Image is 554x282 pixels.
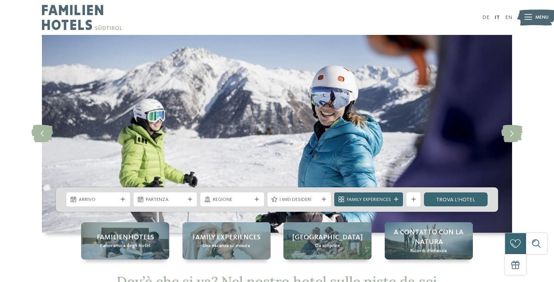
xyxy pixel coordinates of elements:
img: Hotel sulle piste da sci per bambini: divertimento senza confini [42,35,512,233]
span: Da scoprire [315,242,340,249]
span: I miei desideri [280,196,319,203]
span: Panoramica degli hotel [100,242,150,249]
span: A contatto con la natura [392,228,466,247]
span: [GEOGRAPHIC_DATA] [292,233,363,242]
span: Regione [213,196,252,203]
a: EN [505,15,512,20]
a: DE [482,15,490,20]
a: trova l’hotel [424,192,488,206]
span: Una vacanza su misura [203,242,250,249]
span: Ricordi d’infanzia [410,247,447,254]
a: Hotel sulle piste da sci per bambini: divertimento senza confini Familienhotels Panoramica degli ... [81,222,169,260]
span: Family experiences [192,233,261,242]
span: Menu [535,14,549,21]
span: Familienhotels [97,233,154,242]
span: Arrivo [79,196,118,203]
a: Hotel sulle piste da sci per bambini: divertimento senza confini A contatto con la natura Ricordi... [385,222,473,260]
a: IT [495,15,500,20]
a: Hotel sulle piste da sci per bambini: divertimento senza confini Family experiences Una vacanza s... [182,222,271,260]
span: Family Experiences [347,196,391,203]
span: Partenza [146,196,185,203]
a: Hotel sulle piste da sci per bambini: divertimento senza confini [GEOGRAPHIC_DATA] Da scoprire [283,222,372,260]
